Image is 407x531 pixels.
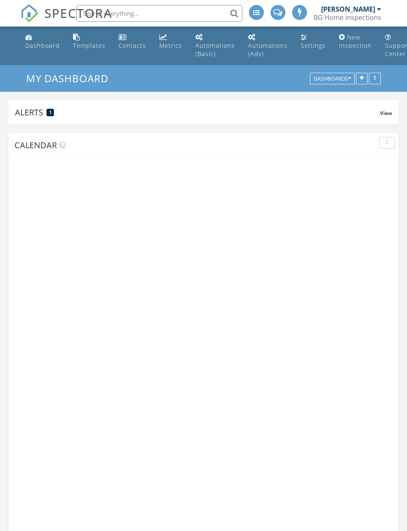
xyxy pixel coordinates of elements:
[20,4,39,22] img: The Best Home Inspection Software - Spectora
[314,13,381,22] div: BG Home inspections
[76,5,242,22] input: Search everything...
[245,30,291,62] a: Automations (Advanced)
[297,30,329,54] a: Settings
[49,110,51,115] span: 1
[15,107,380,118] div: Alerts
[25,42,60,49] div: Dashboard
[310,73,355,85] button: Dashboards
[115,30,149,54] a: Contacts
[321,5,375,13] div: [PERSON_NAME]
[156,30,185,54] a: Metrics
[195,42,235,58] div: Automations (Basic)
[20,11,112,29] a: SPECTORA
[314,76,351,82] div: Dashboards
[26,71,115,85] a: My Dashboard
[336,30,375,54] a: New Inspection
[44,4,112,22] span: SPECTORA
[301,42,326,49] div: Settings
[22,30,63,54] a: Dashboard
[73,42,105,49] div: Templates
[15,139,57,151] span: Calendar
[119,42,146,49] div: Contacts
[380,110,392,117] span: View
[339,33,372,49] div: New Inspection
[248,42,288,58] div: Automations (Adv)
[70,30,109,54] a: Templates
[159,42,182,49] div: Metrics
[192,30,238,62] a: Automations (Basic)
